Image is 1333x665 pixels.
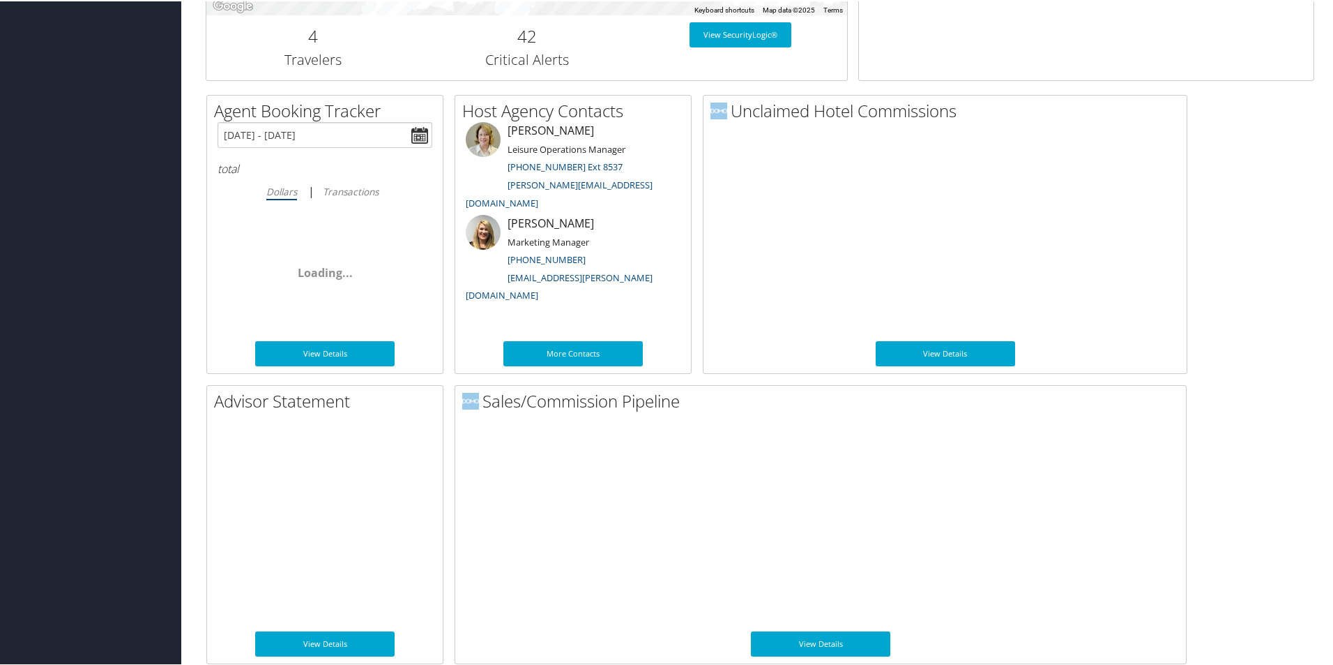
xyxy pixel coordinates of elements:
li: [PERSON_NAME] [459,121,687,214]
h6: total [218,160,432,175]
a: View Details [751,630,890,655]
span: Loading... [298,264,353,279]
small: Leisure Operations Manager [508,142,625,154]
h2: Agent Booking Tracker [214,98,443,121]
h3: Critical Alerts [430,49,623,68]
a: [PHONE_NUMBER] [508,252,586,264]
h2: Sales/Commission Pipeline [462,388,1186,412]
a: More Contacts [503,340,643,365]
a: [PHONE_NUMBER] Ext 8537 [508,159,623,172]
button: Keyboard shortcuts [694,4,754,14]
h3: Travelers [217,49,409,68]
h2: Unclaimed Hotel Commissions [710,98,1187,121]
small: Marketing Manager [508,234,589,247]
img: meredith-price.jpg [466,121,501,156]
img: ali-moffitt.jpg [466,214,501,248]
a: View Details [255,340,395,365]
a: Terms (opens in new tab) [823,5,843,13]
i: Transactions [323,184,379,197]
a: View SecurityLogic® [690,21,791,46]
a: [PERSON_NAME][EMAIL_ADDRESS][DOMAIN_NAME] [466,177,653,208]
i: Dollars [266,184,297,197]
a: [EMAIL_ADDRESS][PERSON_NAME][DOMAIN_NAME] [466,270,653,301]
img: domo-logo.png [462,391,479,408]
span: Map data ©2025 [763,5,815,13]
h2: Advisor Statement [214,388,443,412]
img: domo-logo.png [710,101,727,118]
a: View Details [255,630,395,655]
h2: 42 [430,23,623,47]
div: | [218,181,432,199]
li: [PERSON_NAME] [459,214,687,306]
a: View Details [876,340,1015,365]
h2: Host Agency Contacts [462,98,691,121]
h2: 4 [217,23,409,47]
